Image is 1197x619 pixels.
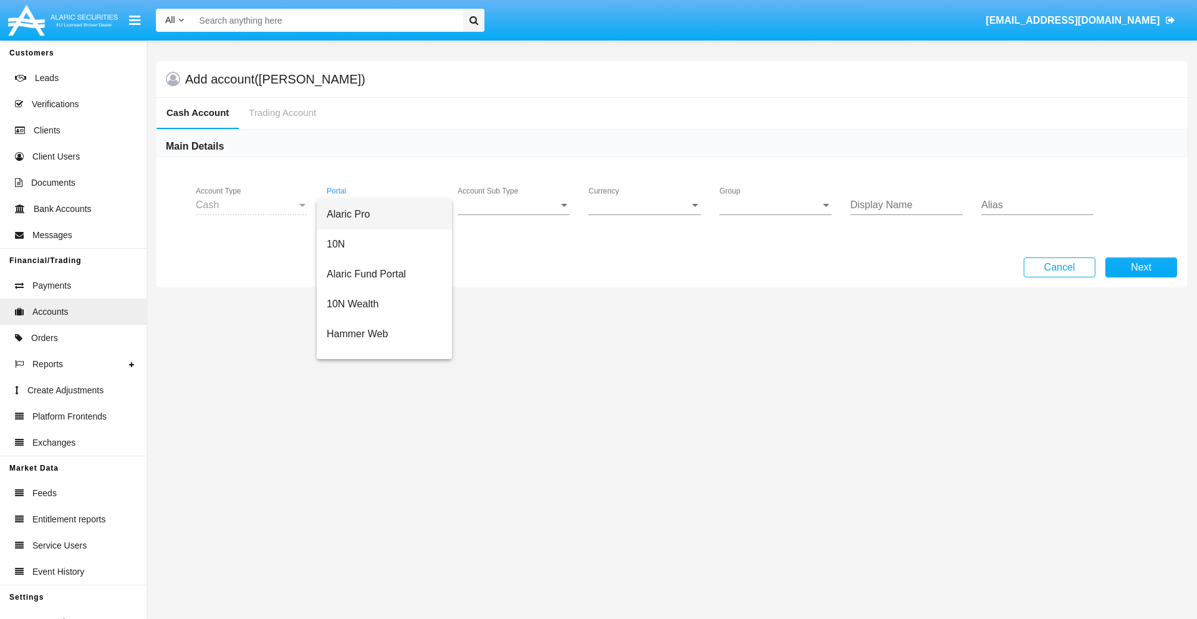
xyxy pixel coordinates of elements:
[327,319,442,349] span: Hammer Web
[327,349,442,379] span: Alaric MyPortal Trade
[327,289,442,319] span: 10N Wealth
[327,229,442,259] span: 10N
[327,199,442,229] span: Alaric Pro
[327,259,442,289] span: Alaric Fund Portal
